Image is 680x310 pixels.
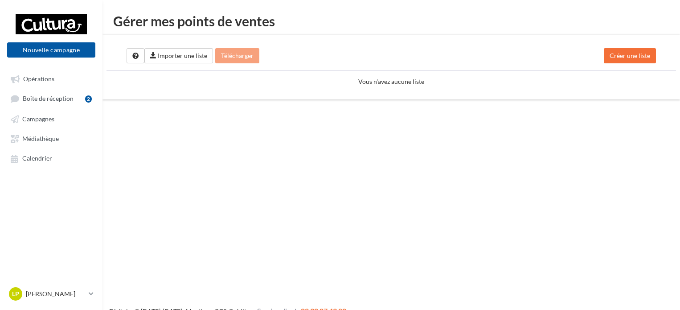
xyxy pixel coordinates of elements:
[23,75,54,83] span: Opérations
[85,95,92,103] div: 2
[5,90,97,107] a: Boîte de réception2
[5,150,97,166] a: Calendrier
[23,95,74,103] span: Boîte de réception
[5,130,97,146] a: Médiathèque
[604,48,656,63] button: Créer une liste
[102,14,680,28] h1: Gérer mes points de ventes
[158,52,207,59] span: Importer une liste
[12,289,19,298] span: LP
[120,77,663,86] p: Vous n'avez aucune liste
[5,70,97,87] a: Opérations
[215,48,259,63] button: Télécharger
[26,289,85,298] p: [PERSON_NAME]
[22,135,59,142] span: Médiathèque
[5,111,97,127] a: Campagnes
[22,115,54,123] span: Campagnes
[22,155,52,162] span: Calendrier
[7,285,95,302] a: LP [PERSON_NAME]
[7,42,95,58] button: Nouvelle campagne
